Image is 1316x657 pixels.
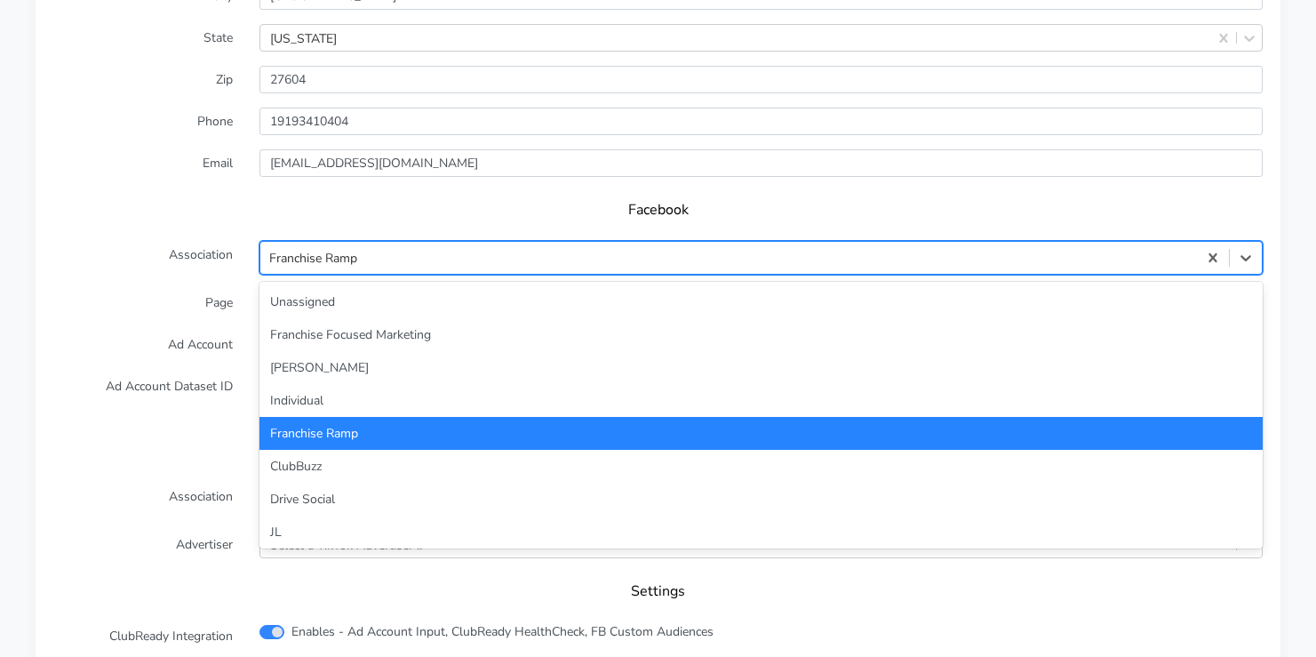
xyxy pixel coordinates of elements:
[40,531,246,558] label: Advertiser
[259,351,1263,384] div: [PERSON_NAME]
[259,450,1263,483] div: ClubBuzz
[259,417,1263,450] div: Franchise Ramp
[259,318,1263,351] div: Franchise Focused Marketing
[259,108,1263,135] input: Enter phone ...
[291,622,714,641] label: Enables - Ad Account Input, ClubReady HealthCheck, FB Custom Audiences
[40,108,246,135] label: Phone
[71,583,1245,600] h5: Settings
[71,444,1245,461] h5: TikTok
[270,28,337,47] div: [US_STATE]
[40,331,246,358] label: Ad Account
[259,384,1263,417] div: Individual
[259,483,1263,516] div: Drive Social
[259,516,1263,549] div: JL
[269,249,357,268] div: Franchise Ramp
[40,149,246,177] label: Email
[40,373,246,419] label: Ad Account Dataset ID
[40,241,246,275] label: Association
[40,622,246,650] label: ClubReady Integration
[40,483,246,517] label: Association
[40,289,246,316] label: Page
[71,202,1245,219] h5: Facebook
[259,149,1263,177] input: Enter Email ...
[259,66,1263,93] input: Enter Zip ..
[40,24,246,52] label: State
[259,285,1263,318] div: Unassigned
[40,66,246,93] label: Zip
